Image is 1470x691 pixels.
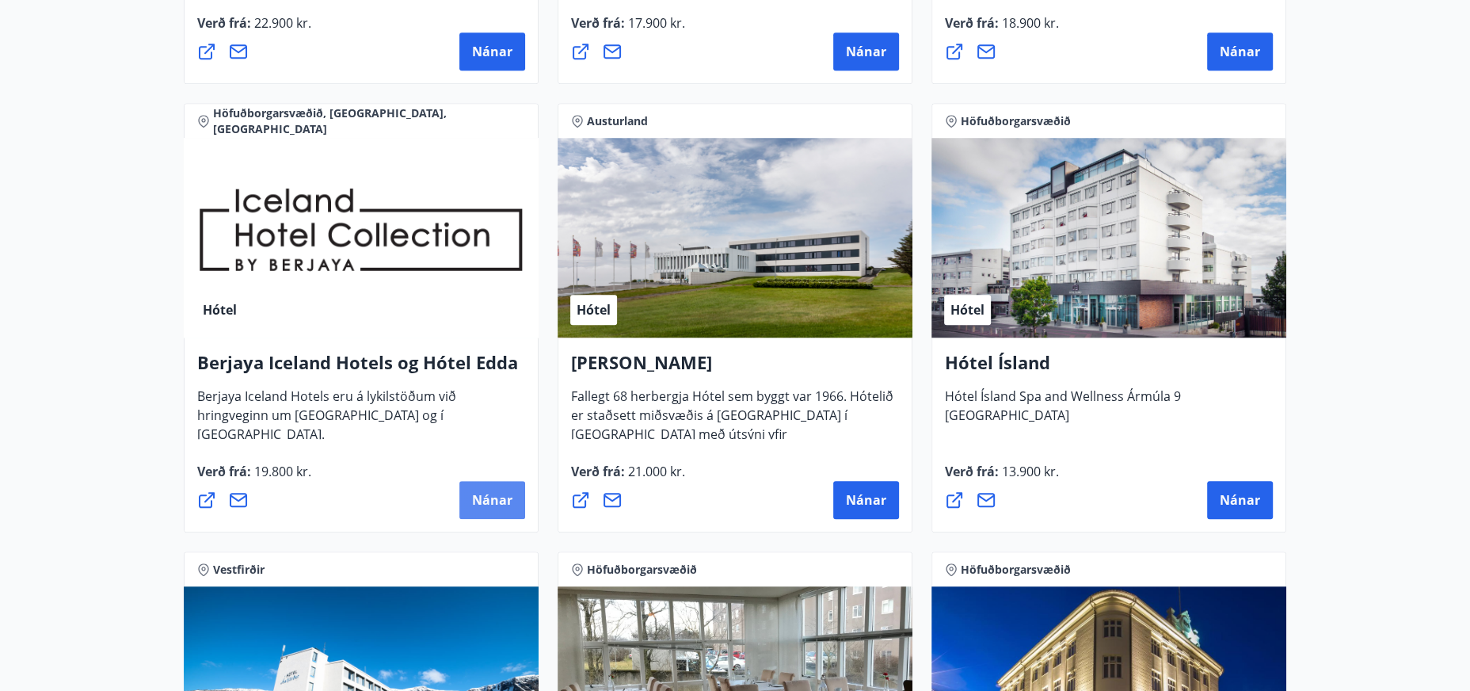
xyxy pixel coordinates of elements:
[999,14,1059,32] span: 18.900 kr.
[197,14,311,44] span: Verð frá :
[197,463,311,493] span: Verð frá :
[846,491,886,509] span: Nánar
[459,32,525,71] button: Nánar
[197,350,525,387] h4: Berjaya Iceland Hotels og Hótel Edda
[945,387,1181,437] span: Hótel Ísland Spa and Wellness Ármúla 9 [GEOGRAPHIC_DATA]
[571,14,685,44] span: Verð frá :
[846,43,886,60] span: Nánar
[197,387,456,456] span: Berjaya Iceland Hotels eru á lykilstöðum við hringveginn um [GEOGRAPHIC_DATA] og í [GEOGRAPHIC_DA...
[571,387,893,475] span: Fallegt 68 herbergja Hótel sem byggt var 1966. Hótelið er staðsett miðsvæðis á [GEOGRAPHIC_DATA] ...
[251,463,311,480] span: 19.800 kr.
[213,105,525,137] span: Höfuðborgarsvæðið, [GEOGRAPHIC_DATA], [GEOGRAPHIC_DATA]
[1207,481,1273,519] button: Nánar
[1220,491,1260,509] span: Nánar
[571,350,899,387] h4: [PERSON_NAME]
[625,463,685,480] span: 21.000 kr.
[1220,43,1260,60] span: Nánar
[587,562,697,578] span: Höfuðborgarsvæðið
[625,14,685,32] span: 17.900 kr.
[950,301,984,319] span: Hótel
[203,301,237,319] span: Hótel
[1207,32,1273,71] button: Nánar
[945,350,1273,387] h4: Hótel Ísland
[459,481,525,519] button: Nánar
[213,562,265,578] span: Vestfirðir
[571,463,685,493] span: Verð frá :
[577,301,611,319] span: Hótel
[961,562,1071,578] span: Höfuðborgarsvæðið
[945,463,1059,493] span: Verð frá :
[999,463,1059,480] span: 13.900 kr.
[587,113,648,129] span: Austurland
[833,481,899,519] button: Nánar
[961,113,1071,129] span: Höfuðborgarsvæðið
[945,14,1059,44] span: Verð frá :
[833,32,899,71] button: Nánar
[472,43,512,60] span: Nánar
[251,14,311,32] span: 22.900 kr.
[472,491,512,509] span: Nánar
